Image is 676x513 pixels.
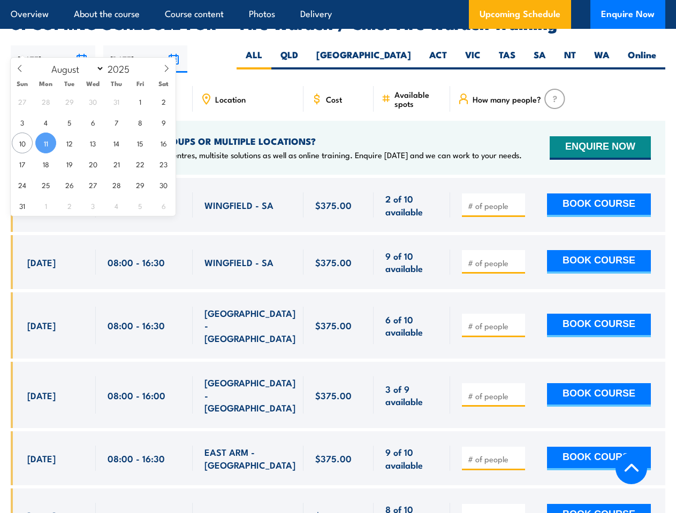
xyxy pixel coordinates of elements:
[468,391,521,401] input: # of people
[106,153,127,174] span: August 21, 2025
[130,112,150,133] span: August 8, 2025
[547,447,651,470] button: BOOK COURSE
[81,80,105,87] span: Wed
[619,49,665,69] label: Online
[108,319,165,331] span: 08:00 - 16:30
[128,80,152,87] span: Fri
[204,307,295,344] span: [GEOGRAPHIC_DATA] - [GEOGRAPHIC_DATA]
[35,195,56,216] span: September 1, 2025
[385,250,438,275] span: 9 of 10 available
[315,452,352,464] span: $375.00
[473,95,541,104] span: How many people?
[106,195,127,216] span: September 4, 2025
[35,112,56,133] span: August 4, 2025
[27,135,522,147] h4: NEED TRAINING FOR LARGER GROUPS OR MULTIPLE LOCATIONS?
[130,195,150,216] span: September 5, 2025
[153,91,174,112] span: August 2, 2025
[27,452,56,464] span: [DATE]
[585,49,619,69] label: WA
[104,62,140,75] input: Year
[59,195,80,216] span: September 2, 2025
[237,49,271,69] label: ALL
[27,389,56,401] span: [DATE]
[130,174,150,195] span: August 29, 2025
[12,195,33,216] span: August 31, 2025
[550,136,651,160] button: ENQUIRE NOW
[11,45,95,73] input: From date
[108,256,165,268] span: 08:00 - 16:30
[204,446,295,471] span: EAST ARM - [GEOGRAPHIC_DATA]
[108,389,165,401] span: 08:00 - 16:00
[547,250,651,274] button: BOOK COURSE
[315,389,352,401] span: $375.00
[106,112,127,133] span: August 7, 2025
[385,313,438,338] span: 6 of 10 available
[420,49,456,69] label: ACT
[106,174,127,195] span: August 28, 2025
[27,256,56,268] span: [DATE]
[204,376,295,414] span: [GEOGRAPHIC_DATA] - [GEOGRAPHIC_DATA]
[385,383,438,408] span: 3 of 9 available
[59,112,80,133] span: August 5, 2025
[106,133,127,153] span: August 14, 2025
[34,80,58,87] span: Mon
[153,112,174,133] span: August 9, 2025
[456,49,490,69] label: VIC
[307,49,420,69] label: [GEOGRAPHIC_DATA]
[152,80,176,87] span: Sat
[82,195,103,216] span: September 3, 2025
[58,80,81,87] span: Tue
[215,95,246,104] span: Location
[271,49,307,69] label: QLD
[468,200,521,211] input: # of people
[59,133,80,153] span: August 12, 2025
[315,199,352,211] span: $375.00
[153,153,174,174] span: August 23, 2025
[103,45,188,73] input: To date
[82,174,103,195] span: August 27, 2025
[11,16,665,30] h2: UPCOMING SCHEDULE FOR - "Fire Warden / Chief Fire Warden Training"
[385,192,438,217] span: 2 of 10 available
[82,112,103,133] span: August 6, 2025
[468,321,521,331] input: # of people
[315,256,352,268] span: $375.00
[153,195,174,216] span: September 6, 2025
[12,91,33,112] span: July 27, 2025
[12,153,33,174] span: August 17, 2025
[153,133,174,153] span: August 16, 2025
[555,49,585,69] label: NT
[547,314,651,337] button: BOOK COURSE
[385,446,438,471] span: 9 of 10 available
[59,153,80,174] span: August 19, 2025
[468,258,521,268] input: # of people
[326,95,342,104] span: Cost
[468,454,521,464] input: # of people
[82,91,103,112] span: July 30, 2025
[105,80,128,87] span: Thu
[130,91,150,112] span: August 1, 2025
[27,319,56,331] span: [DATE]
[490,49,525,69] label: TAS
[35,174,56,195] span: August 25, 2025
[35,91,56,112] span: July 28, 2025
[547,383,651,407] button: BOOK COURSE
[82,153,103,174] span: August 20, 2025
[525,49,555,69] label: SA
[204,199,274,211] span: WINGFIELD - SA
[130,133,150,153] span: August 15, 2025
[12,112,33,133] span: August 3, 2025
[130,153,150,174] span: August 22, 2025
[12,174,33,195] span: August 24, 2025
[47,61,105,75] select: Month
[59,174,80,195] span: August 26, 2025
[12,133,33,153] span: August 10, 2025
[315,319,352,331] span: $375.00
[82,133,103,153] span: August 13, 2025
[35,133,56,153] span: August 11, 2025
[11,80,34,87] span: Sun
[547,193,651,217] button: BOOK COURSE
[35,153,56,174] span: August 18, 2025
[106,91,127,112] span: July 31, 2025
[59,91,80,112] span: July 29, 2025
[27,150,522,160] p: We offer onsite training, training at our centres, multisite solutions as well as online training...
